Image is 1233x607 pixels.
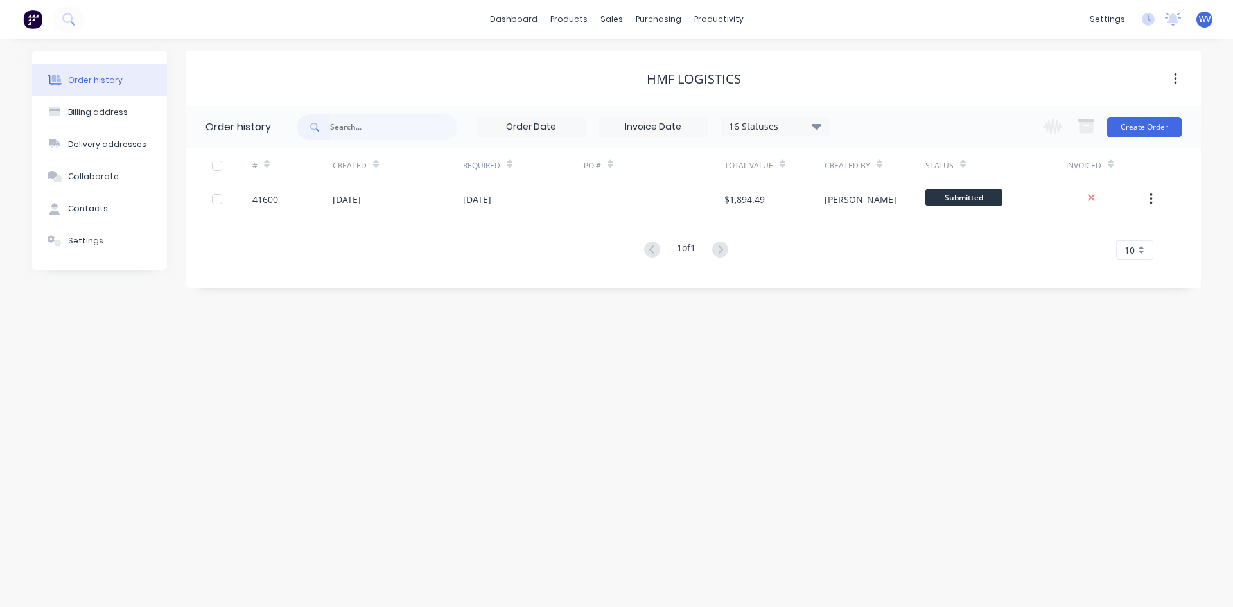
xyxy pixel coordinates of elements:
[825,148,925,183] div: Created By
[544,10,594,29] div: products
[599,118,707,137] input: Invoice Date
[463,148,584,183] div: Required
[252,160,258,172] div: #
[584,148,724,183] div: PO #
[1066,160,1101,172] div: Invoiced
[477,118,585,137] input: Order Date
[68,171,119,182] div: Collaborate
[925,148,1066,183] div: Status
[647,71,741,87] div: HMF Logistics
[68,203,108,215] div: Contacts
[32,128,167,161] button: Delivery addresses
[463,193,491,206] div: [DATE]
[68,139,146,150] div: Delivery addresses
[330,114,457,140] input: Search...
[1083,10,1132,29] div: settings
[23,10,42,29] img: Factory
[252,193,278,206] div: 41600
[32,161,167,193] button: Collaborate
[32,193,167,225] button: Contacts
[724,160,773,172] div: Total Value
[825,160,870,172] div: Created By
[68,235,103,247] div: Settings
[484,10,544,29] a: dashboard
[629,10,688,29] div: purchasing
[1107,117,1182,137] button: Create Order
[1066,148,1146,183] div: Invoiced
[333,193,361,206] div: [DATE]
[1124,243,1135,257] span: 10
[68,107,128,118] div: Billing address
[463,160,500,172] div: Required
[677,241,695,260] div: 1 of 1
[333,148,463,183] div: Created
[724,148,825,183] div: Total Value
[584,160,601,172] div: PO #
[32,96,167,128] button: Billing address
[68,75,123,86] div: Order history
[333,160,367,172] div: Created
[925,160,954,172] div: Status
[724,193,765,206] div: $1,894.49
[825,193,896,206] div: [PERSON_NAME]
[252,148,333,183] div: #
[1189,563,1220,594] iframe: Intercom live chat
[32,225,167,257] button: Settings
[1199,13,1211,25] span: WV
[721,119,829,134] div: 16 Statuses
[594,10,629,29] div: sales
[925,189,1002,206] span: Submitted
[32,64,167,96] button: Order history
[688,10,750,29] div: productivity
[205,119,271,135] div: Order history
